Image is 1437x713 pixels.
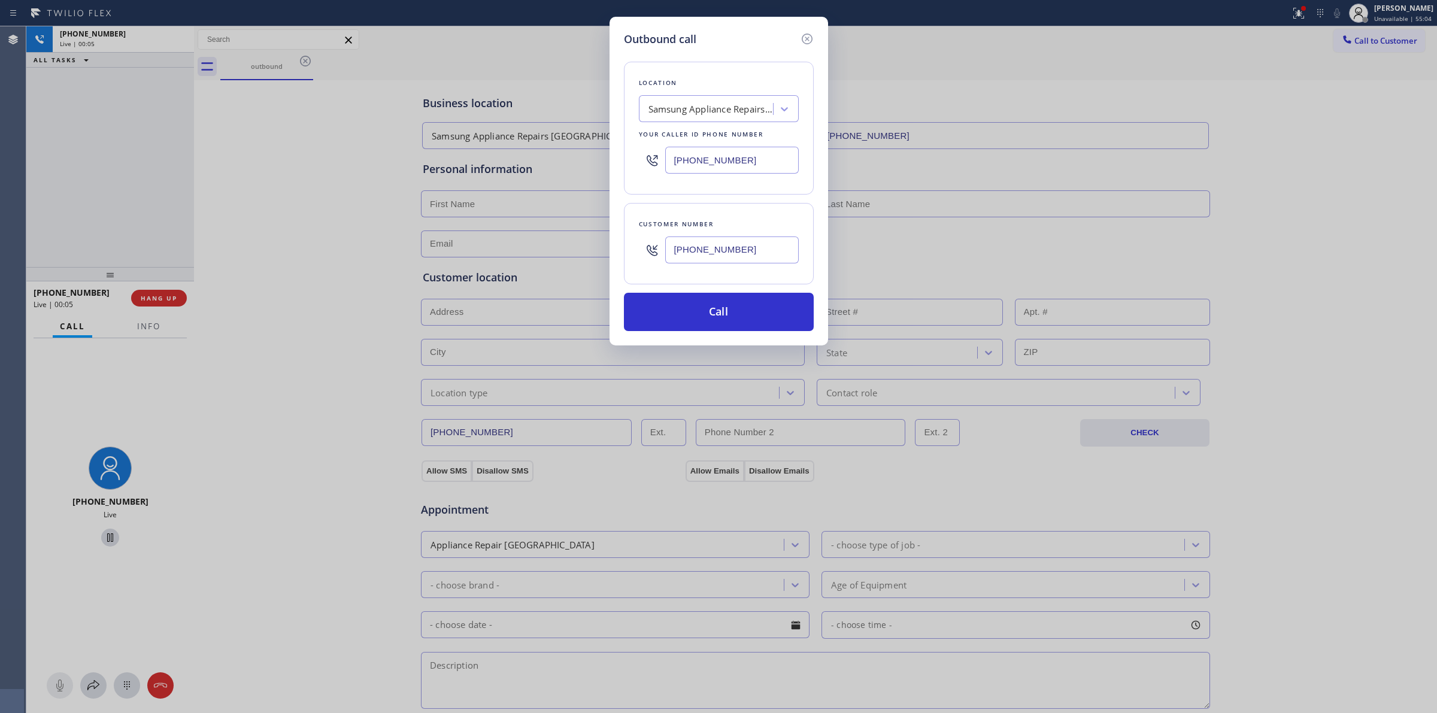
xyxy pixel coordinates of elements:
[624,293,814,331] button: Call
[639,77,799,89] div: Location
[665,236,799,263] input: (123) 456-7890
[624,31,696,47] h5: Outbound call
[639,128,799,141] div: Your caller id phone number
[648,102,774,116] div: Samsung Appliance Repairs [GEOGRAPHIC_DATA]
[639,218,799,230] div: Customer number
[665,147,799,174] input: (123) 456-7890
